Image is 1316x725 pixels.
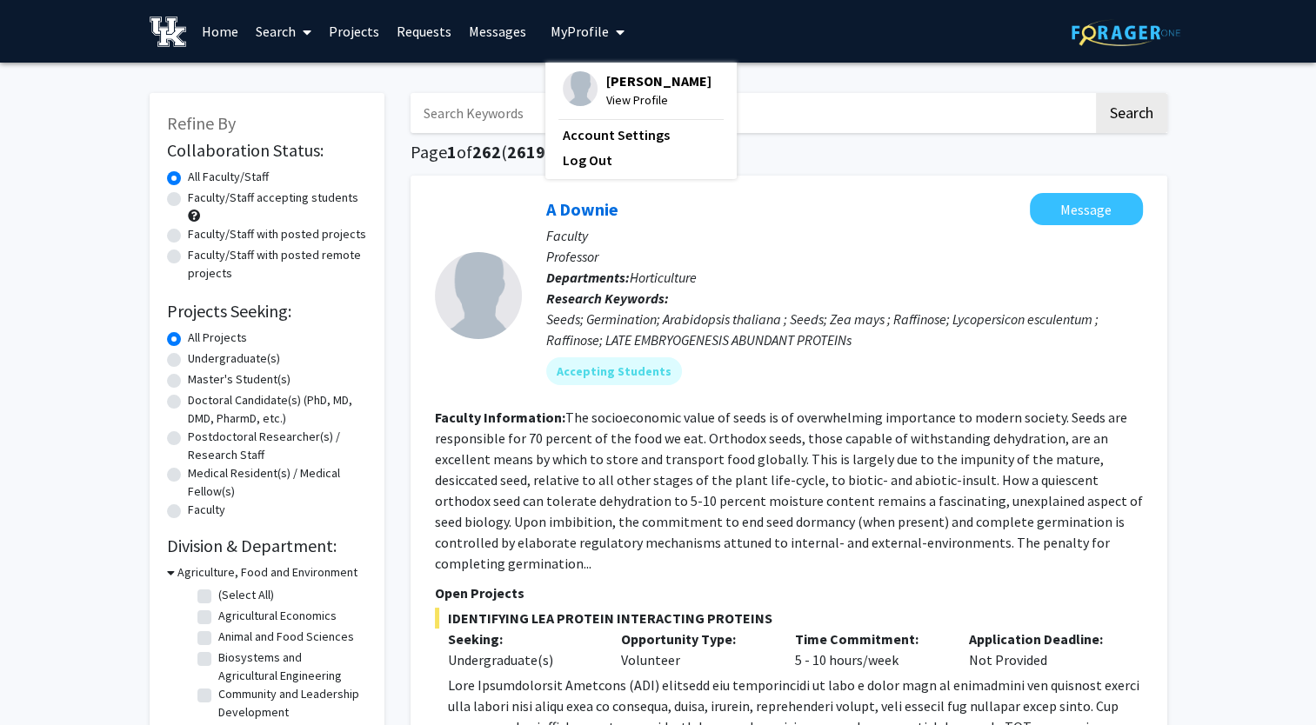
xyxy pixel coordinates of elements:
[188,349,280,368] label: Undergraduate(s)
[606,90,711,110] span: View Profile
[546,198,618,220] a: A Downie
[1096,93,1167,133] button: Search
[188,246,367,283] label: Faculty/Staff with posted remote projects
[546,269,630,286] b: Departments:
[188,370,291,389] label: Master's Student(s)
[411,142,1167,163] h1: Page of ( total faculty/staff results)
[969,629,1117,649] p: Application Deadline:
[1030,193,1143,225] button: Message A Downie
[188,391,367,428] label: Doctoral Candidate(s) (PhD, MD, DMD, PharmD, etc.)
[167,535,367,556] h2: Division & Department:
[167,112,236,134] span: Refine By
[167,140,367,161] h2: Collaboration Status:
[621,629,769,649] p: Opportunity Type:
[218,685,363,722] label: Community and Leadership Development
[188,189,358,207] label: Faculty/Staff accepting students
[448,629,596,649] p: Seeking:
[411,93,1093,133] input: Search Keywords
[188,168,269,186] label: All Faculty/Staff
[1072,19,1180,46] img: ForagerOne Logo
[150,17,187,47] img: University of Kentucky Logo
[435,608,1143,629] span: IDENTIFYING LEA PROTEIN INTERACTING PROTEINS
[472,141,501,163] span: 262
[435,409,565,426] b: Faculty Information:
[460,1,535,62] a: Messages
[388,1,460,62] a: Requests
[448,649,596,670] div: Undergraduate(s)
[546,289,669,307] b: Research Keywords:
[167,301,367,322] h2: Projects Seeking:
[606,71,711,90] span: [PERSON_NAME]
[218,607,337,625] label: Agricultural Economics
[563,71,711,110] div: Profile Picture[PERSON_NAME]View Profile
[188,329,247,347] label: All Projects
[507,141,545,163] span: 2619
[247,1,320,62] a: Search
[177,563,357,582] h3: Agriculture, Food and Environment
[188,428,367,464] label: Postdoctoral Researcher(s) / Research Staff
[563,71,598,106] img: Profile Picture
[218,586,274,604] label: (Select All)
[551,23,609,40] span: My Profile
[188,225,366,243] label: Faculty/Staff with posted projects
[546,357,682,385] mat-chip: Accepting Students
[435,409,1143,572] fg-read-more: The socioeconomic value of seeds is of overwhelming importance to modern society. Seeds are respo...
[546,246,1143,267] p: Professor
[608,629,782,670] div: Volunteer
[218,628,354,646] label: Animal and Food Sciences
[188,464,367,501] label: Medical Resident(s) / Medical Fellow(s)
[546,225,1143,246] p: Faculty
[563,150,719,170] a: Log Out
[218,649,363,685] label: Biosystems and Agricultural Engineering
[782,629,956,670] div: 5 - 10 hours/week
[193,1,247,62] a: Home
[188,501,225,519] label: Faculty
[435,582,1143,603] p: Open Projects
[546,309,1143,350] div: Seeds; Germination; Arabidopsis thaliana ; Seeds; Zea mays ; Raffinose; Lycopersicon esculentum ;...
[795,629,943,649] p: Time Commitment:
[320,1,388,62] a: Projects
[447,141,457,163] span: 1
[563,124,719,145] a: Account Settings
[956,629,1130,670] div: Not Provided
[13,647,74,712] iframe: Chat
[630,269,697,286] span: Horticulture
